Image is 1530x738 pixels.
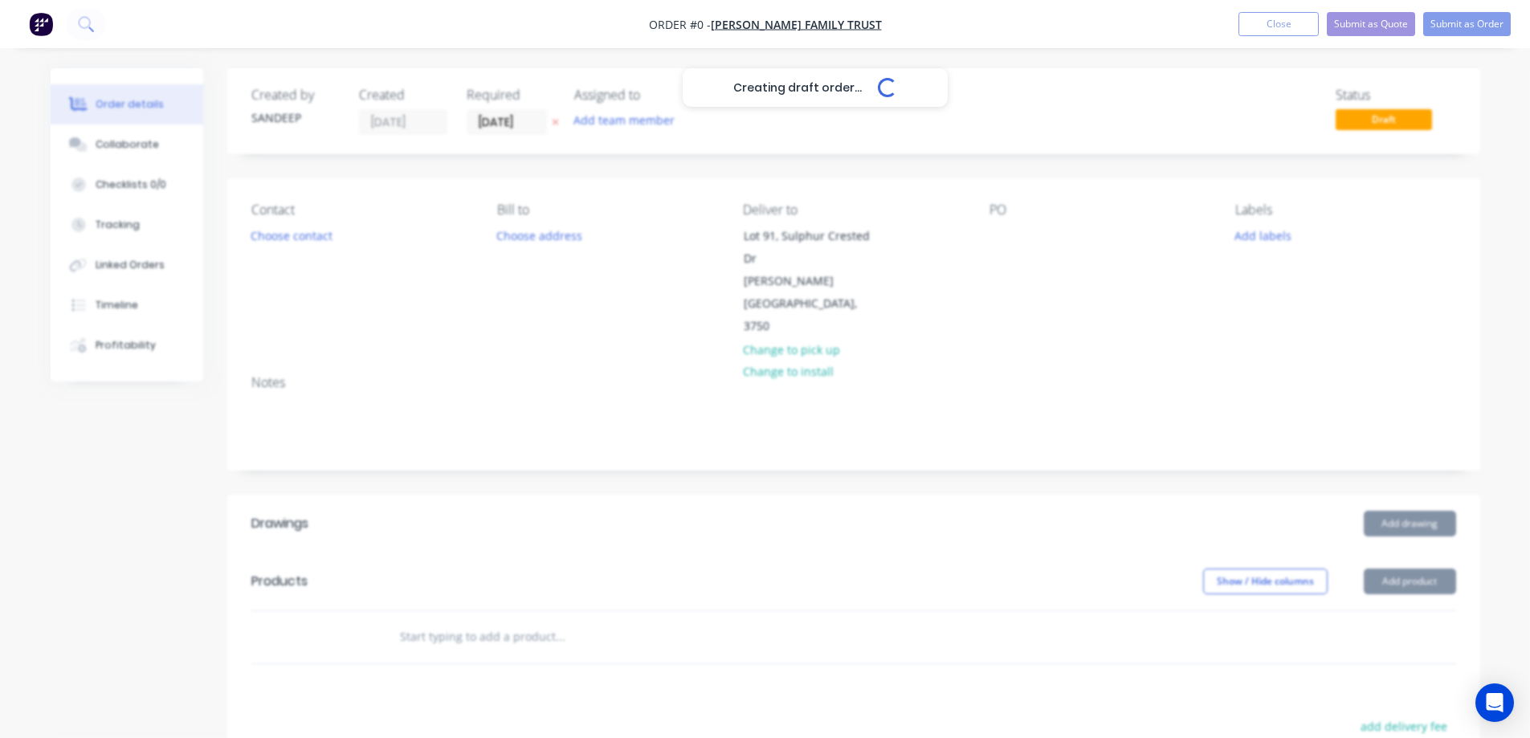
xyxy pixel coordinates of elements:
[29,12,53,36] img: Factory
[683,68,948,107] div: Creating draft order...
[649,17,711,32] span: Order #0 -
[1238,12,1319,36] button: Close
[1327,12,1415,36] button: Submit as Quote
[711,17,882,32] a: [PERSON_NAME] FAMILY TRUST
[1475,683,1514,722] div: Open Intercom Messenger
[1423,12,1511,36] button: Submit as Order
